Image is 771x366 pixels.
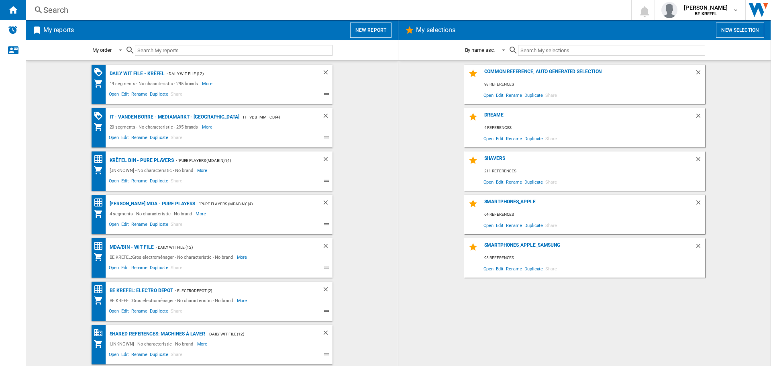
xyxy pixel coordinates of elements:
span: Share [544,90,558,100]
div: My Assortment [94,296,108,305]
span: Duplicate [149,134,169,143]
div: 64 references [482,210,705,220]
span: Rename [130,307,149,317]
span: Open [108,351,120,360]
div: 19 segments - No characteristic - 295 brands [108,79,202,88]
span: Open [108,177,120,187]
span: More [237,296,249,305]
div: - "Pure Players (MDABIN)" (4) [195,199,306,209]
div: BE KREFEL: Electro depot [108,286,173,296]
span: Duplicate [523,90,544,100]
h2: My selections [414,22,457,38]
span: Rename [505,263,523,274]
span: Open [482,133,495,144]
div: Daily WIT file - Krëfel [108,69,165,79]
span: Share [169,221,184,230]
input: Search My reports [135,45,332,56]
div: - Daily WIT file (12) [205,329,306,339]
div: My Assortment [94,122,108,132]
div: Shavers [482,155,695,166]
div: 98 references [482,80,705,90]
span: Open [482,176,495,187]
span: Duplicate [523,220,544,231]
div: BE KREFEL:Gros electroménager - No characteristic - No brand [108,296,237,305]
div: PROMOTIONS Matrix [94,67,108,78]
div: - Daily WIT file (12) [165,69,306,79]
span: More [197,166,209,175]
div: IT - Vanden Borre - Mediamarkt - [GEOGRAPHIC_DATA] [108,112,239,122]
span: Share [169,134,184,143]
span: Edit [495,176,505,187]
span: Open [108,264,120,274]
img: profile.jpg [661,2,677,18]
div: SMARTPHONES_APPLE [482,199,695,210]
div: My order [92,47,112,53]
div: 20 segments - No characteristic - 295 brands [108,122,202,132]
div: Price Matrix [94,154,108,164]
button: New report [350,22,392,38]
div: [PERSON_NAME] MDA - Pure Players [108,199,196,209]
div: BE KREFEL:Gros electroménager - No characteristic - No brand [108,252,237,262]
span: More [237,252,249,262]
div: 4 references [482,123,705,133]
div: Price Matrix [94,198,108,208]
span: Rename [130,90,149,100]
span: Open [108,134,120,143]
span: Share [544,133,558,144]
div: Delete [695,69,705,80]
span: Edit [120,264,130,274]
b: BE KREFEL [695,11,717,16]
img: alerts-logo.svg [8,25,18,35]
span: Share [544,263,558,274]
span: Rename [505,133,523,144]
span: Open [108,307,120,317]
div: Price Matrix [94,241,108,251]
span: More [202,122,214,132]
div: My Assortment [94,79,108,88]
span: Edit [495,220,505,231]
div: DREAME [482,112,695,123]
span: [PERSON_NAME] [684,4,728,12]
span: Duplicate [523,176,544,187]
div: 95 references [482,253,705,263]
div: My Assortment [94,252,108,262]
span: Rename [505,90,523,100]
span: Rename [130,177,149,187]
div: Delete [695,155,705,166]
span: Share [169,264,184,274]
h2: My reports [42,22,75,38]
span: Edit [120,221,130,230]
div: Smartphones_Apple_Samsung [482,242,695,253]
div: Delete [695,199,705,210]
div: Shared references [94,328,108,338]
div: Delete [322,286,332,296]
span: More [197,339,209,349]
span: Duplicate [149,264,169,274]
div: Delete [695,112,705,123]
div: - Daily WIT file (12) [154,242,306,252]
span: Duplicate [149,307,169,317]
input: Search My selections [518,45,705,56]
div: [UNKNOWN] - No characteristic - No brand [108,339,197,349]
div: - "Pure Players (MDABIN)" (4) [174,155,306,166]
div: Krëfel BIN - Pure Players [108,155,174,166]
span: Edit [120,134,130,143]
div: My Assortment [94,209,108,219]
span: Rename [505,176,523,187]
span: Edit [120,351,130,360]
div: - IT - Vdb - MM - CB (4) [239,112,306,122]
span: Duplicate [149,221,169,230]
div: [UNKNOWN] - No characteristic - No brand [108,166,197,175]
span: Open [482,90,495,100]
span: Edit [495,263,505,274]
span: Duplicate [523,133,544,144]
span: Edit [120,90,130,100]
div: Delete [322,329,332,339]
div: MDA/BIN - WIT file [108,242,154,252]
span: Open [482,220,495,231]
div: My Assortment [94,339,108,349]
span: Open [482,263,495,274]
div: Delete [322,155,332,166]
div: 4 segments - No characteristic - No brand [108,209,196,219]
span: Edit [495,90,505,100]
